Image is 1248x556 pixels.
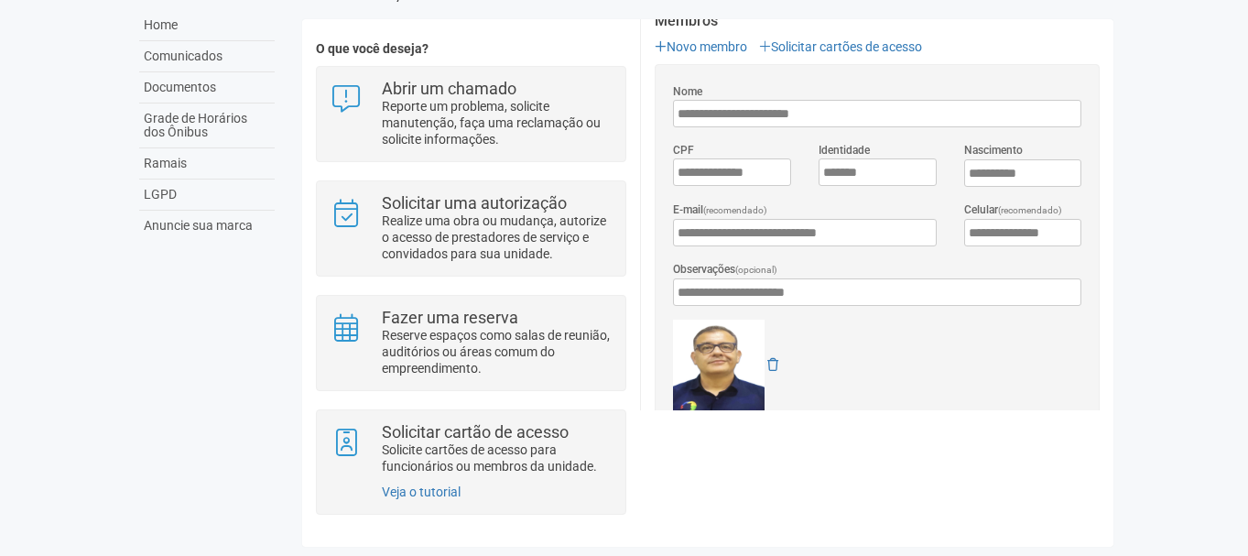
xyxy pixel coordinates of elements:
strong: Fazer uma reserva [382,308,518,327]
label: Observações [673,261,777,278]
label: CPF [673,142,694,158]
strong: Solicitar cartão de acesso [382,422,569,442]
a: Abrir um chamado Reporte um problema, solicite manutenção, faça uma reclamação ou solicite inform... [331,81,612,147]
span: (recomendado) [703,205,767,215]
a: Documentos [139,72,275,104]
h4: O que você deseja? [316,42,626,56]
a: LGPD [139,180,275,211]
a: Grade de Horários dos Ônibus [139,104,275,148]
a: Comunicados [139,41,275,72]
label: Identidade [819,142,870,158]
p: Reserve espaços como salas de reunião, auditórios ou áreas comum do empreendimento. [382,327,612,376]
label: Nascimento [964,142,1023,158]
strong: Membros [655,13,1100,29]
a: Solicitar cartões de acesso [759,39,922,54]
a: Anuncie sua marca [139,211,275,241]
a: Ramais [139,148,275,180]
a: Veja o tutorial [382,485,461,499]
span: (opcional) [735,265,777,275]
strong: Abrir um chamado [382,79,516,98]
img: GetFile [673,320,765,411]
a: Fazer uma reserva Reserve espaços como salas de reunião, auditórios ou áreas comum do empreendime... [331,310,612,376]
strong: Solicitar uma autorização [382,193,567,213]
label: Celular [964,202,1062,219]
label: Nome [673,83,702,100]
a: Remover [767,357,778,372]
a: Novo membro [655,39,747,54]
span: (recomendado) [998,205,1062,215]
a: Solicitar cartão de acesso Solicite cartões de acesso para funcionários ou membros da unidade. [331,424,612,474]
p: Reporte um problema, solicite manutenção, faça uma reclamação ou solicite informações. [382,98,612,147]
a: Home [139,10,275,41]
a: Solicitar uma autorização Realize uma obra ou mudança, autorize o acesso de prestadores de serviç... [331,195,612,262]
label: E-mail [673,202,767,219]
p: Realize uma obra ou mudança, autorize o acesso de prestadores de serviço e convidados para sua un... [382,213,612,262]
p: Solicite cartões de acesso para funcionários ou membros da unidade. [382,442,612,474]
